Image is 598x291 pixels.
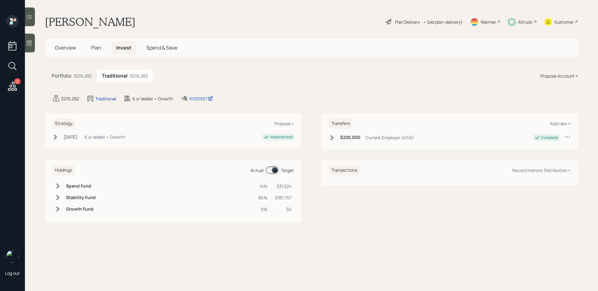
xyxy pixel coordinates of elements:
[45,15,135,29] h1: [PERSON_NAME]
[74,73,92,79] div: $219,282
[132,95,173,102] div: 6 yr ladder • Growth
[189,95,213,102] div: 10125957
[14,78,21,84] div: 2
[550,121,571,126] div: Add new +
[274,121,294,126] div: Propose +
[340,135,360,140] h6: $220,000
[281,167,294,174] div: Target
[146,44,177,51] span: Spend & Save
[258,206,268,212] div: 0%
[130,73,148,79] div: $219,282
[66,184,96,189] h6: Spend Fund
[95,95,116,102] div: Traditional
[423,19,463,25] div: • (old plan-delivery)
[365,134,414,141] div: Current Employer 401(K)
[61,95,79,102] div: $219,282
[91,44,101,51] span: Plan
[258,183,268,189] div: 14%
[66,207,96,212] h6: Growth Fund
[270,134,293,140] div: Implemented
[116,44,131,51] span: Invest
[52,73,71,79] h5: Portfolio
[5,270,20,276] div: Log out
[395,19,420,25] div: Plan Delivery
[275,183,292,189] div: $31,524
[481,19,496,25] div: Warmer
[275,194,292,201] div: $187,757
[554,19,574,25] div: Kustomer
[275,206,292,212] div: $0
[541,135,558,141] div: Complete
[512,167,571,173] div: Record Historic Distribution +
[84,134,125,140] div: 6 yr ladder • Growth
[518,19,533,25] div: Altruist
[540,73,578,79] div: Propose Account +
[64,134,78,140] div: [DATE]
[55,44,76,51] span: Overview
[250,167,263,174] div: Actual
[102,73,127,79] h5: Traditional
[329,118,353,129] h6: Transfers
[66,195,96,200] h6: Stability Fund
[258,194,268,201] div: 86%
[52,165,74,175] h6: Holdings
[6,250,19,263] img: sami-boghos-headshot.png
[329,165,360,175] h6: Transactions
[52,118,75,129] h6: Strategy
